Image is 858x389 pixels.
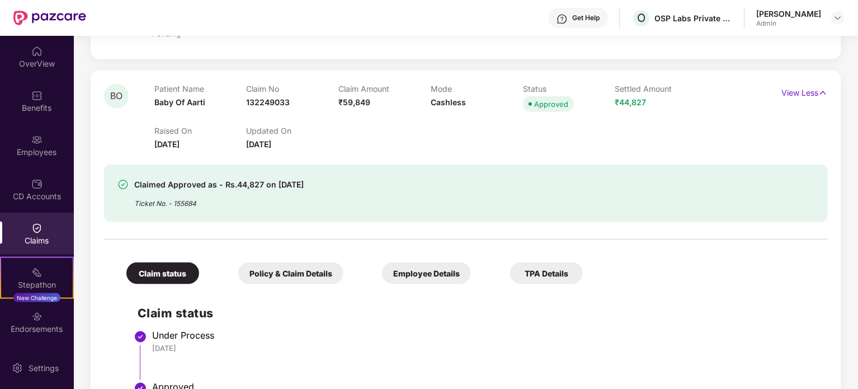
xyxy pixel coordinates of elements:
img: svg+xml;base64,PHN2ZyBpZD0iRW1wbG95ZWVzIiB4bWxucz0iaHR0cDovL3d3dy53My5vcmcvMjAwMC9zdmciIHdpZHRoPS... [31,134,43,146]
img: svg+xml;base64,PHN2ZyBpZD0iQmVuZWZpdHMiIHhtbG5zPSJodHRwOi8vd3d3LnczLm9yZy8yMDAwL3N2ZyIgd2lkdGg9Ij... [31,90,43,101]
span: ₹44,827 [615,97,647,107]
p: Status [523,84,615,93]
img: svg+xml;base64,PHN2ZyB4bWxucz0iaHR0cDovL3d3dy53My5vcmcvMjAwMC9zdmciIHdpZHRoPSIyMSIgaGVpZ2h0PSIyMC... [31,267,43,278]
span: 132249033 [247,97,290,107]
div: Claimed Approved as - Rs.44,827 on [DATE] [134,178,304,191]
div: TPA Details [510,263,583,284]
img: svg+xml;base64,PHN2ZyBpZD0iRHJvcGRvd24tMzJ4MzIiIHhtbG5zPSJodHRwOi8vd3d3LnczLm9yZy8yMDAwL3N2ZyIgd2... [833,13,842,22]
p: View Less [781,84,828,99]
div: Claim status [126,263,199,284]
div: Under Process [152,330,817,341]
img: svg+xml;base64,PHN2ZyBpZD0iSG9tZSIgeG1sbnM9Imh0dHA6Ly93d3cudzMub3JnLzIwMDAvc3ZnIiB3aWR0aD0iMjAiIG... [31,46,43,57]
img: svg+xml;base64,PHN2ZyBpZD0iSGVscC0zMngzMiIgeG1sbnM9Imh0dHA6Ly93d3cudzMub3JnLzIwMDAvc3ZnIiB3aWR0aD... [557,13,568,25]
div: Settings [25,363,62,374]
div: Ticket No. - 155684 [134,191,304,209]
img: svg+xml;base64,PHN2ZyBpZD0iU2V0dGluZy0yMHgyMCIgeG1sbnM9Imh0dHA6Ly93d3cudzMub3JnLzIwMDAvc3ZnIiB3aW... [12,363,23,374]
p: Mode [431,84,523,93]
div: Employee Details [382,263,471,284]
img: svg+xml;base64,PHN2ZyBpZD0iRW5kb3JzZW1lbnRzIiB4bWxucz0iaHR0cDovL3d3dy53My5vcmcvMjAwMC9zdmciIHdpZH... [31,311,43,322]
div: Approved [534,99,568,110]
p: Settled Amount [615,84,708,93]
div: [PERSON_NAME] [756,8,821,19]
div: Admin [756,19,821,28]
div: [DATE] [152,343,817,353]
span: BO [110,91,122,101]
img: svg+xml;base64,PHN2ZyBpZD0iU3RlcC1Eb25lLTMyeDMyIiB4bWxucz0iaHR0cDovL3d3dy53My5vcmcvMjAwMC9zdmciIH... [134,330,147,344]
h2: Claim status [138,304,817,322]
span: [DATE] [154,139,180,149]
img: svg+xml;base64,PHN2ZyBpZD0iU3VjY2Vzcy0zMngzMiIgeG1sbnM9Imh0dHA6Ly93d3cudzMub3JnLzIwMDAvc3ZnIiB3aW... [117,179,129,190]
p: Updated On [247,126,339,135]
p: Patient Name [154,84,247,93]
img: svg+xml;base64,PHN2ZyBpZD0iQ0RfQWNjb3VudHMiIGRhdGEtbmFtZT0iQ0QgQWNjb3VudHMiIHhtbG5zPSJodHRwOi8vd3... [31,179,43,190]
div: Stepathon [1,279,73,290]
div: Policy & Claim Details [238,263,343,284]
span: ₹59,849 [338,97,370,107]
span: [DATE] [247,139,272,149]
span: O [637,11,645,25]
span: Cashless [431,97,466,107]
p: Claim Amount [338,84,431,93]
img: svg+xml;base64,PHN2ZyB4bWxucz0iaHR0cDovL3d3dy53My5vcmcvMjAwMC9zdmciIHdpZHRoPSIxNyIgaGVpZ2h0PSIxNy... [818,87,828,99]
img: svg+xml;base64,PHN2ZyBpZD0iQ2xhaW0iIHhtbG5zPSJodHRwOi8vd3d3LnczLm9yZy8yMDAwL3N2ZyIgd2lkdGg9IjIwIi... [31,223,43,234]
span: Baby Of Aarti [154,97,205,107]
p: Raised On [154,126,247,135]
div: New Challenge [13,293,60,302]
div: OSP Labs Private Limited [654,13,733,24]
p: Claim No [247,84,339,93]
div: Get Help [572,13,600,22]
img: New Pazcare Logo [13,11,86,25]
